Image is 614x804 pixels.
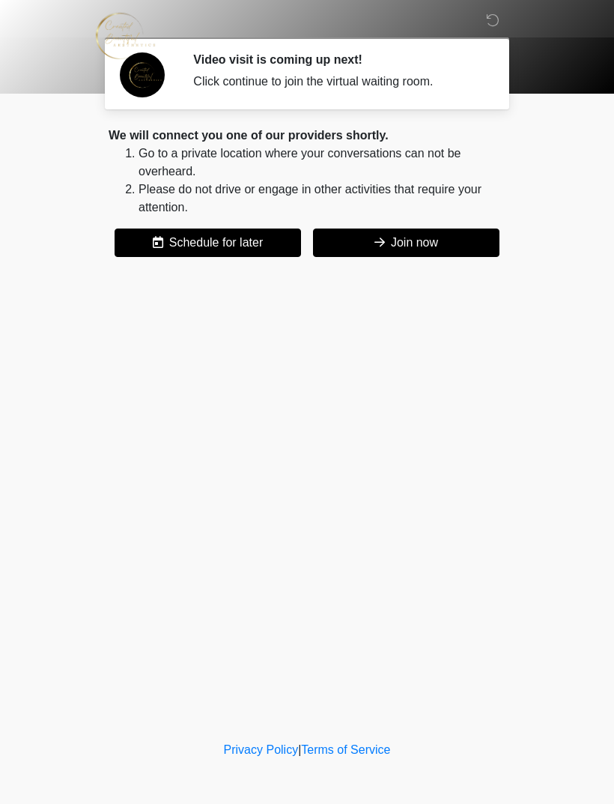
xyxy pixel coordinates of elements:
a: | [298,743,301,756]
img: Created Beautiful Aesthetics Logo [94,11,156,60]
a: Terms of Service [301,743,390,756]
div: Click continue to join the virtual waiting room. [193,73,483,91]
button: Schedule for later [115,229,301,257]
a: Privacy Policy [224,743,299,756]
img: Agent Avatar [120,52,165,97]
li: Go to a private location where your conversations can not be overheard. [139,145,505,181]
div: We will connect you one of our providers shortly. [109,127,505,145]
button: Join now [313,229,499,257]
li: Please do not drive or engage in other activities that require your attention. [139,181,505,217]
